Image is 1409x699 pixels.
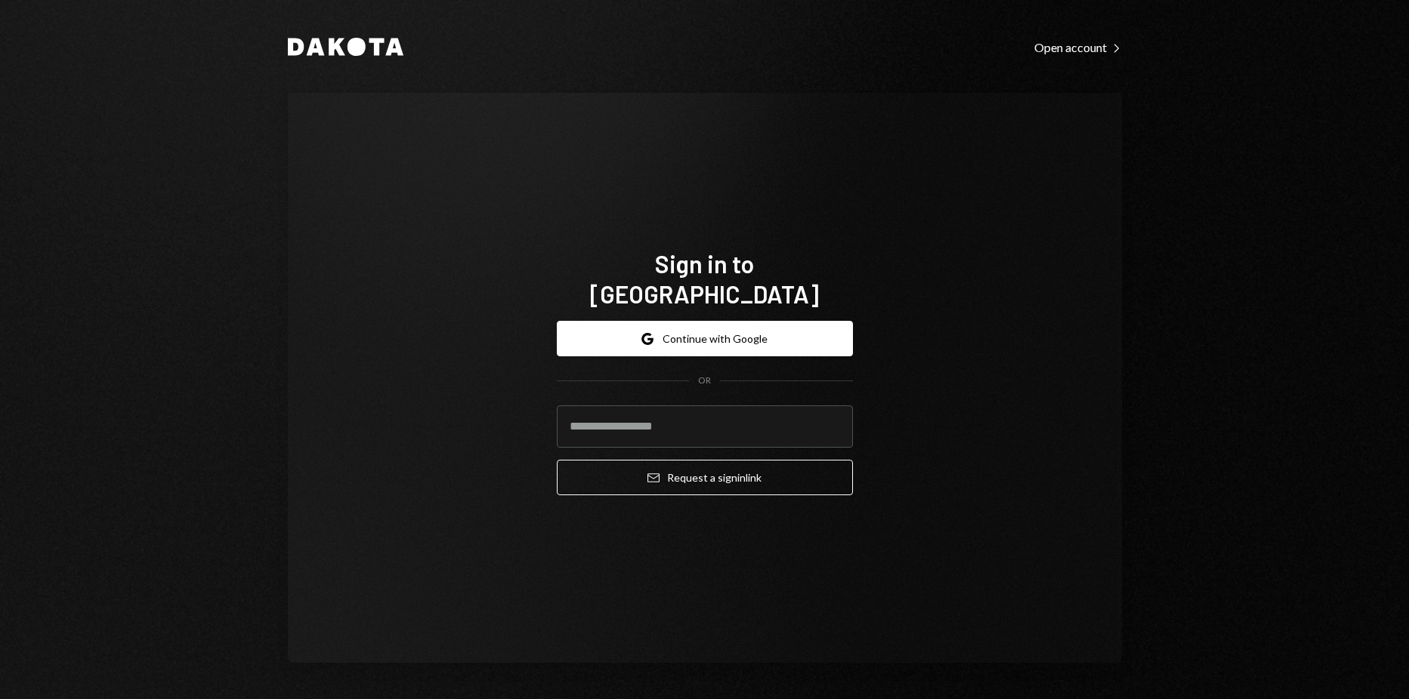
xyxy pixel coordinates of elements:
button: Continue with Google [557,321,853,356]
h1: Sign in to [GEOGRAPHIC_DATA] [557,248,853,309]
button: Request a signinlink [557,460,853,495]
div: Open account [1034,40,1122,55]
a: Open account [1034,38,1122,55]
div: OR [698,374,711,387]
